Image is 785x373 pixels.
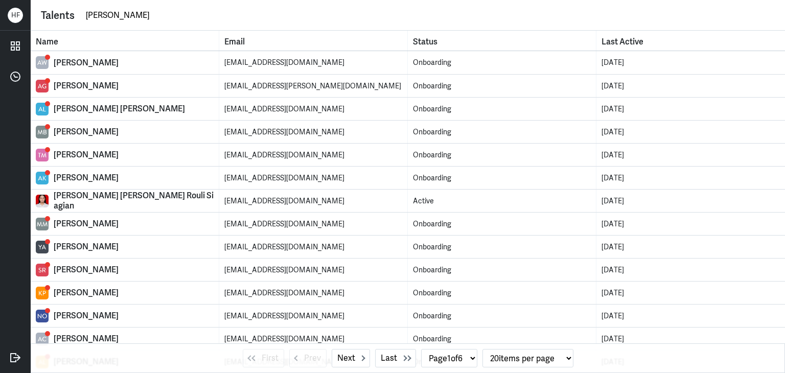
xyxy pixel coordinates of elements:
[413,81,591,91] div: Onboarding
[31,328,219,350] td: Name
[408,259,596,281] td: Status
[224,173,402,183] div: [EMAIL_ADDRESS][DOMAIN_NAME]
[85,8,775,23] input: Search
[224,196,402,206] div: [EMAIL_ADDRESS][DOMAIN_NAME]
[224,242,402,252] div: [EMAIL_ADDRESS][DOMAIN_NAME]
[54,311,214,321] div: [PERSON_NAME]
[413,265,591,275] div: Onboarding
[54,104,214,114] div: [PERSON_NAME] [PERSON_NAME]
[219,236,408,258] td: Email
[31,167,219,189] td: Name
[596,190,785,212] td: Last Active
[54,288,214,298] div: [PERSON_NAME]
[219,31,408,51] th: Toggle SortBy
[596,75,785,97] td: Last Active
[8,8,23,23] div: H F
[219,98,408,120] td: Email
[413,104,591,114] div: Onboarding
[54,173,214,183] div: [PERSON_NAME]
[262,352,279,364] span: First
[413,288,591,298] div: Onboarding
[224,150,402,160] div: [EMAIL_ADDRESS][DOMAIN_NAME]
[337,352,355,364] span: Next
[602,219,780,229] div: [DATE]
[408,305,596,327] td: Status
[408,328,596,350] td: Status
[602,127,780,137] div: [DATE]
[31,121,219,143] td: Name
[224,334,402,344] div: [EMAIL_ADDRESS][DOMAIN_NAME]
[413,242,591,252] div: Onboarding
[408,167,596,189] td: Status
[31,144,219,166] td: Name
[224,219,402,229] div: [EMAIL_ADDRESS][DOMAIN_NAME]
[602,57,780,68] div: [DATE]
[413,150,591,160] div: Onboarding
[596,98,785,120] td: Last Active
[596,236,785,258] td: Last Active
[408,213,596,235] td: Status
[31,213,219,235] td: Name
[596,282,785,304] td: Last Active
[31,51,219,74] td: Name
[54,265,214,275] div: [PERSON_NAME]
[31,75,219,97] td: Name
[36,287,214,299] a: [PERSON_NAME]
[36,80,214,92] a: [PERSON_NAME]
[36,333,214,345] a: [PERSON_NAME]
[408,282,596,304] td: Status
[408,144,596,166] td: Status
[54,81,214,91] div: [PERSON_NAME]
[219,282,408,304] td: Email
[413,311,591,321] div: Onboarding
[602,311,780,321] div: [DATE]
[602,150,780,160] div: [DATE]
[289,349,327,367] button: Prev
[224,81,402,91] div: [EMAIL_ADDRESS][PERSON_NAME][DOMAIN_NAME]
[54,219,214,229] div: [PERSON_NAME]
[332,349,370,367] button: Next
[408,31,596,51] th: Toggle SortBy
[596,144,785,166] td: Last Active
[413,219,591,229] div: Onboarding
[596,31,785,51] th: Toggle SortBy
[602,81,780,91] div: [DATE]
[31,98,219,120] td: Name
[219,213,408,235] td: Email
[602,242,780,252] div: [DATE]
[602,288,780,298] div: [DATE]
[219,190,408,212] td: Email
[596,213,785,235] td: Last Active
[41,8,75,23] div: Talents
[54,150,214,160] div: [PERSON_NAME]
[224,288,402,298] div: [EMAIL_ADDRESS][DOMAIN_NAME]
[596,259,785,281] td: Last Active
[413,173,591,183] div: Onboarding
[219,75,408,97] td: Email
[596,305,785,327] td: Last Active
[408,236,596,258] td: Status
[219,121,408,143] td: Email
[602,265,780,275] div: [DATE]
[408,98,596,120] td: Status
[36,264,214,276] a: [PERSON_NAME]
[602,173,780,183] div: [DATE]
[596,51,785,74] td: Last Active
[219,259,408,281] td: Email
[408,190,596,212] td: Status
[36,149,214,161] a: [PERSON_NAME]
[596,121,785,143] td: Last Active
[31,190,219,212] td: Name
[224,127,402,137] div: [EMAIL_ADDRESS][DOMAIN_NAME]
[36,56,214,69] a: [PERSON_NAME]
[54,242,214,252] div: [PERSON_NAME]
[408,51,596,74] td: Status
[224,311,402,321] div: [EMAIL_ADDRESS][DOMAIN_NAME]
[31,282,219,304] td: Name
[31,236,219,258] td: Name
[36,172,214,184] a: [PERSON_NAME]
[596,167,785,189] td: Last Active
[54,191,214,211] div: [PERSON_NAME] [PERSON_NAME] Rouli Siagian
[219,328,408,350] td: Email
[413,57,591,68] div: Onboarding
